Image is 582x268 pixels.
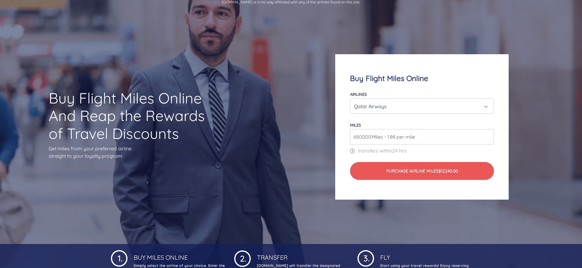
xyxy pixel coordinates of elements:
button: Qatar Airways [350,98,494,114]
img: 1 [357,249,374,267]
label: miles [350,123,361,128]
img: 1 [234,249,251,267]
h4: Buy Miles Online [132,249,225,261]
h4: Transfer [256,249,348,261]
img: 1 [111,249,128,267]
h1: Buy Flight Miles Online And Reap the Rewards of Travel Discounts [49,89,214,143]
div: Qatar Airways [354,100,486,112]
span: $12240.00 [438,168,458,174]
button: Purchase Airline Miles$12240.00 [350,162,494,180]
h4: Fly [379,249,471,261]
p: transfers within [350,147,494,154]
p: Get miles from your preferred airline straight to your loyalty program [49,145,214,160]
label: Airlines [350,92,367,97]
span: 24 Hrs [392,148,407,154]
span: Miles - 1.8¢ per mile [368,133,415,140]
h4: Buy Flight Miles Online [350,74,494,83]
